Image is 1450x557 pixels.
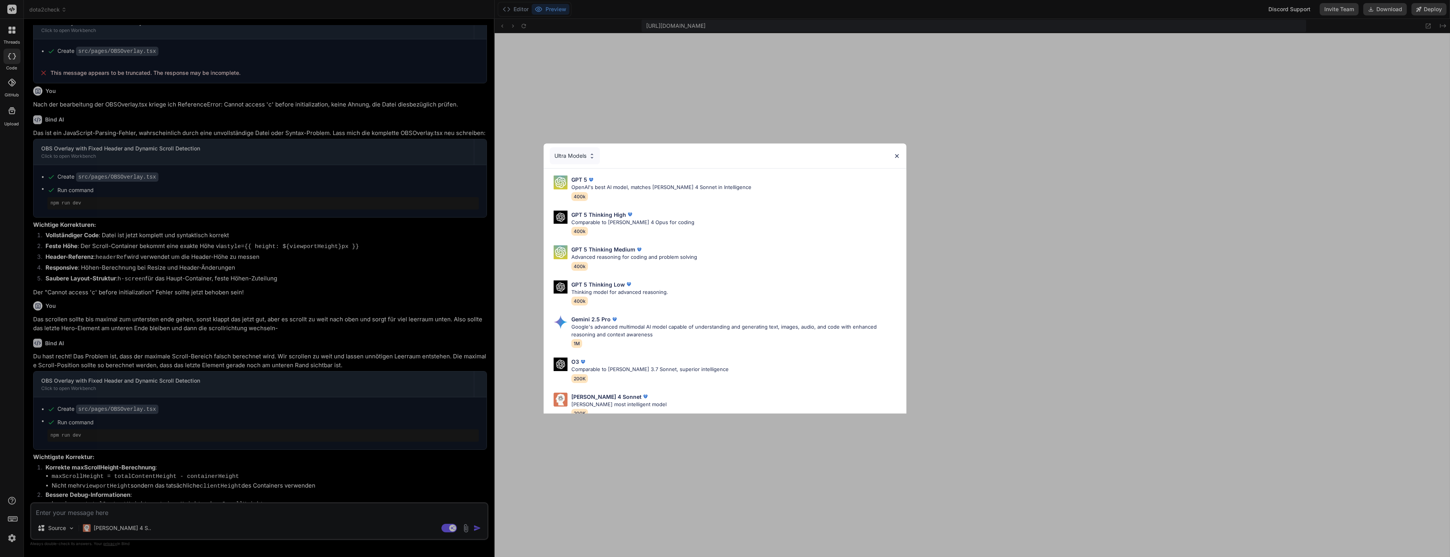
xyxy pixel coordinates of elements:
[554,315,568,329] img: Pick Models
[571,289,668,296] p: Thinking model for advanced reasoning.
[571,245,635,253] p: GPT 5 Thinking Medium
[571,297,588,306] span: 400k
[611,316,618,323] img: premium
[579,358,587,366] img: premium
[571,219,694,226] p: Comparable to [PERSON_NAME] 4 Opus for coding
[587,176,595,184] img: premium
[626,211,634,218] img: premium
[571,366,729,373] p: Comparable to [PERSON_NAME] 3.7 Sonnet, superior intelligence
[635,246,643,253] img: premium
[554,245,568,259] img: Pick Models
[571,339,582,348] span: 1M
[554,211,568,224] img: Pick Models
[571,192,588,201] span: 400k
[571,253,697,261] p: Advanced reasoning for coding and problem solving
[571,401,667,408] p: [PERSON_NAME] most intelligent model
[642,393,649,400] img: premium
[554,280,568,294] img: Pick Models
[554,393,568,407] img: Pick Models
[550,147,600,164] div: Ultra Models
[571,358,579,366] p: O3
[571,374,588,383] span: 200K
[571,227,588,236] span: 400k
[554,358,568,371] img: Pick Models
[571,211,626,219] p: GPT 5 Thinking High
[571,176,587,184] p: GPT 5
[571,323,900,338] p: Google's advanced multimodal AI model capable of understanding and generating text, images, audio...
[625,280,633,288] img: premium
[571,393,642,401] p: [PERSON_NAME] 4 Sonnet
[571,315,611,323] p: Gemini 2.5 Pro
[554,176,568,189] img: Pick Models
[571,184,751,191] p: OpenAI's best AI model, matches [PERSON_NAME] 4 Sonnet in Intelligence
[571,409,588,418] span: 200K
[571,262,588,271] span: 400k
[589,153,595,159] img: Pick Models
[894,153,900,159] img: close
[571,280,625,289] p: GPT 5 Thinking Low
